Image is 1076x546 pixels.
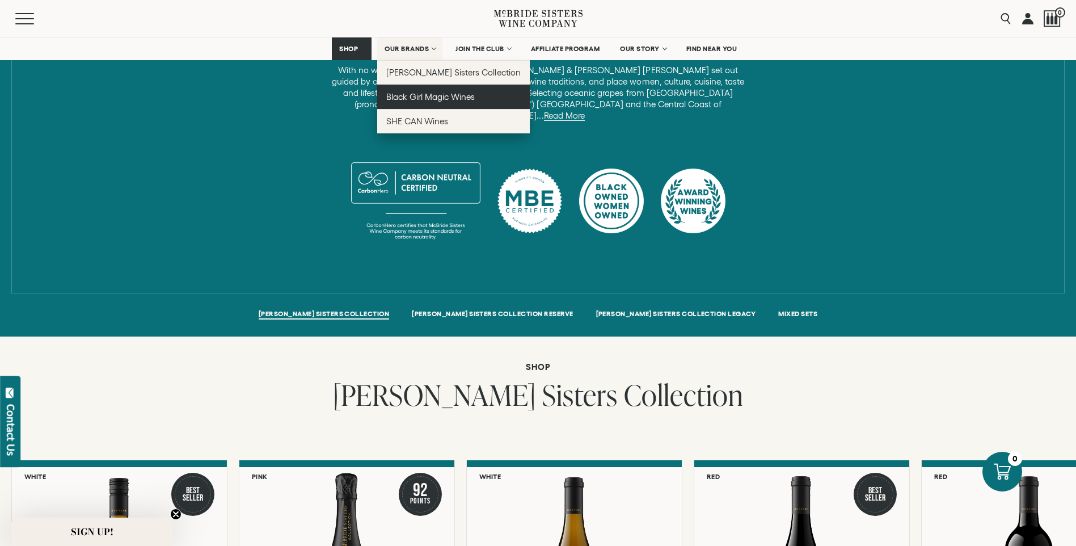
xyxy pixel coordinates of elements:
[613,37,673,60] a: OUR STORY
[386,92,475,102] span: Black Girl Magic Wines
[707,473,720,480] h6: Red
[1055,7,1065,18] span: 0
[624,375,744,414] span: Collection
[596,310,756,320] a: [PERSON_NAME] SISTERS COLLECTION LEGACY
[5,404,16,456] div: Contact Us
[778,310,817,320] a: MIXED SETS
[170,509,182,520] button: Close teaser
[448,37,518,60] a: JOIN THE CLUB
[544,111,585,121] a: Read More
[531,45,600,53] span: AFFILIATE PROGRAM
[71,525,113,539] span: SIGN UP!
[524,37,607,60] a: AFFILIATE PROGRAM
[620,45,660,53] span: OUR STORY
[15,13,56,24] button: Mobile Menu Trigger
[11,518,172,546] div: SIGN UP!Close teaser
[339,45,358,53] span: SHOP
[377,60,530,85] a: [PERSON_NAME] Sisters Collection
[377,37,442,60] a: OUR BRANDS
[386,68,521,77] span: [PERSON_NAME] Sisters Collection
[412,310,573,320] a: [PERSON_NAME] SISTERS COLLECTION RESERVE
[934,473,948,480] h6: Red
[542,375,618,414] span: Sisters
[686,45,737,53] span: FIND NEAR YOU
[455,45,504,53] span: JOIN THE CLUB
[1008,452,1022,466] div: 0
[24,473,47,480] h6: White
[332,37,372,60] a: SHOP
[679,37,745,60] a: FIND NEAR YOU
[333,375,536,414] span: [PERSON_NAME]
[377,109,530,133] a: SHE CAN Wines
[479,473,501,480] h6: White
[259,310,389,320] a: [PERSON_NAME] SISTERS COLLECTION
[386,116,448,126] span: SHE CAN Wines
[252,473,268,480] h6: Pink
[325,65,752,121] p: With no winemaking legacy to stand on, [PERSON_NAME] & [PERSON_NAME] [PERSON_NAME] set out guided...
[377,85,530,109] a: Black Girl Magic Wines
[385,45,429,53] span: OUR BRANDS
